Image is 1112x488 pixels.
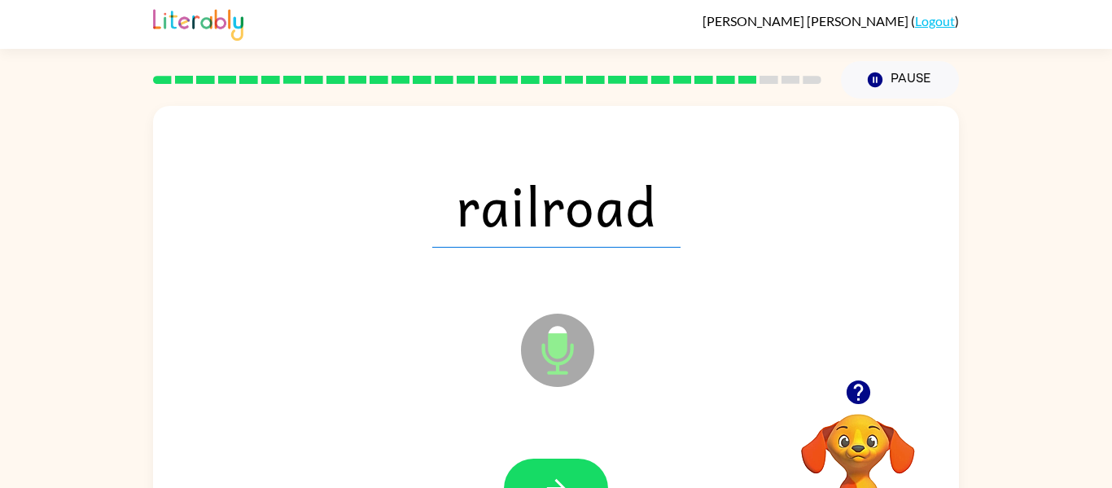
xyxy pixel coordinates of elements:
img: Literably [153,5,243,41]
span: railroad [432,163,681,248]
div: ( ) [703,13,959,29]
a: Logout [915,13,955,29]
span: [PERSON_NAME] [PERSON_NAME] [703,13,911,29]
button: Pause [841,61,959,99]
